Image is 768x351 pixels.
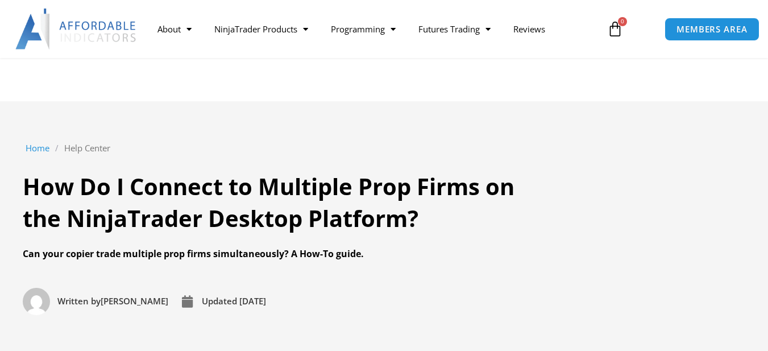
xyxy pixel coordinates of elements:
a: NinjaTrader Products [203,16,319,42]
span: [PERSON_NAME] [55,294,168,309]
time: [DATE] [239,295,266,307]
nav: Menu [146,16,599,42]
a: Help Center [64,141,110,156]
img: Picture of Joel Wyse [23,288,50,315]
div: Can your copier trade multiple prop firms simultaneously? A How-To guide. [23,246,546,263]
a: Home [26,141,49,156]
a: Programming [319,16,407,42]
span: MEMBERS AREA [676,25,748,34]
a: About [146,16,203,42]
span: 0 [618,17,627,26]
a: 0 [590,13,640,46]
h1: How Do I Connect to Multiple Prop Firms on the NinjaTrader Desktop Platform? [23,171,546,234]
a: MEMBERS AREA [665,18,759,41]
a: Futures Trading [407,16,502,42]
img: LogoAI | Affordable Indicators – NinjaTrader [15,9,138,49]
span: Written by [57,295,101,307]
a: Reviews [502,16,557,42]
span: Updated [202,295,237,307]
span: / [55,141,59,156]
